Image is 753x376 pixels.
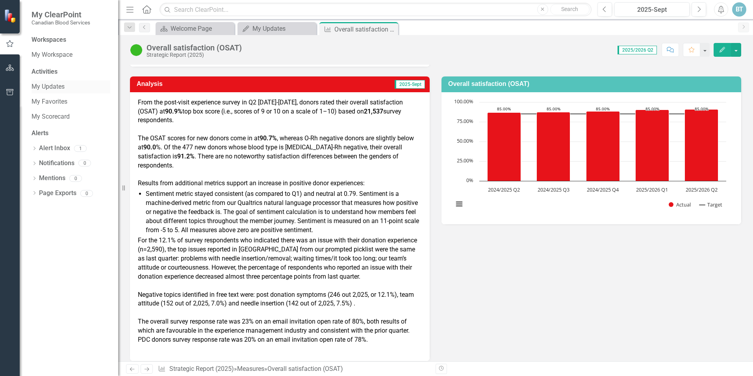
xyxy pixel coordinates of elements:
text: 2024/2025 Q3 [538,186,569,193]
small: Canadian Blood Services [32,19,90,26]
a: Strategic Report (2025) [169,365,234,372]
button: Search [550,4,590,15]
text: 75.00% [457,117,473,125]
a: Alert Inbox [39,144,70,153]
div: 0 [80,190,93,197]
g: Actual, series 1 of 2. Bar series with 5 bars. [488,109,718,181]
div: Strategic Report (2025) [147,52,242,58]
button: BT [732,2,746,17]
a: My Updates [239,24,314,34]
text: 85.00% [695,106,708,112]
div: The OSAT scores for new donors come in at , whereas O-Rh negative donors are slightly below at %.... [138,134,422,170]
text: 85.00% [596,106,610,112]
span: 2025/2026 Q2 [618,46,657,54]
div: Results from additional metrics support an increase in positive donor experiences: [138,179,422,188]
text: 25.00% [457,157,473,164]
a: My Updates [32,82,110,91]
strong: 91.2% [177,153,195,160]
a: Measures [237,365,264,372]
path: 2024/2025 Q3, 87.46. Actual. [537,112,570,181]
input: Search ClearPoint... [160,3,592,17]
div: Overall satisfaction (OSAT) [267,365,343,372]
div: Chart. Highcharts interactive chart. [449,98,733,216]
a: Notifications [39,159,74,168]
li: Sentiment metric stayed consistent (as compared to Q1) and neutral at 0.79. Sentiment is a machin... [146,190,422,235]
text: 85.00% [547,106,560,112]
a: My Workspace [32,50,110,60]
div: Welcome Page [171,24,232,34]
button: Show Actual [669,201,691,208]
div: Negative topics identified in free text were: post donation symptoms (246 out 2,025, or 12.1%), t... [138,290,422,309]
div: 0 [78,160,91,167]
strong: 90.7% [260,134,277,142]
text: 2025/2026 Q1 [636,186,668,193]
img: ClearPoint Strategy [3,8,18,23]
a: My Scorecard [32,112,110,121]
div: 1 [74,145,87,152]
img: On Target [130,44,143,56]
path: 2024/2025 Q2, 87. Actual. [488,112,521,181]
a: Mentions [39,174,65,183]
text: 85.00% [497,106,511,112]
span: 2025-Sept [395,80,425,89]
a: Page Exports [39,189,76,198]
strong: 90.9% [165,108,182,115]
text: 2025/2026 Q2 [686,186,718,193]
a: My Favorites [32,97,110,106]
button: 2025-Sept [614,2,690,17]
div: 0 [69,175,82,182]
svg: Interactive chart [449,98,730,216]
text: 2024/2025 Q4 [587,186,619,193]
div: For the 12.1% of survey respondents who indicated there was an issue with their donation experien... [138,236,422,281]
span: Search [561,6,578,12]
strong: 21,537 [364,108,383,115]
path: 2025/2026 Q2, 90.9. Actual. [685,109,718,181]
div: The overall survey response rate was 23% on an email invitation open rate of 80%, both results of... [138,317,422,344]
button: Show Target [699,201,723,208]
div: Activities [32,67,110,76]
div: Overall satisfaction (OSAT) [334,24,396,34]
div: Overall satisfaction (OSAT) [147,43,242,52]
h3: Overall satisfaction (OSAT) [448,80,737,87]
div: » » [158,365,430,374]
path: 2024/2025 Q4, 88.02. Actual. [586,111,620,181]
button: View chart menu, Chart [454,199,465,210]
a: Welcome Page [158,24,232,34]
path: 2025/2026 Q1, 90.32. Actual. [636,110,669,181]
text: 85.00% [645,106,659,112]
text: 0% [466,177,473,184]
div: Workspaces [32,35,66,45]
text: 50.00% [457,137,473,144]
span: My ClearPoint [32,10,90,19]
h3: Analysis [137,80,268,87]
strong: 90.0 [143,143,156,151]
div: My Updates [252,24,314,34]
div: Alerts [32,129,110,138]
text: 100.00% [454,98,473,105]
div: From the post-visit experience survey in Q2 [DATE]-[DATE], donors rated their overall satisfactio... [138,98,422,125]
text: 2024/2025 Q2 [488,186,520,193]
div: 2025-Sept [617,5,687,15]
